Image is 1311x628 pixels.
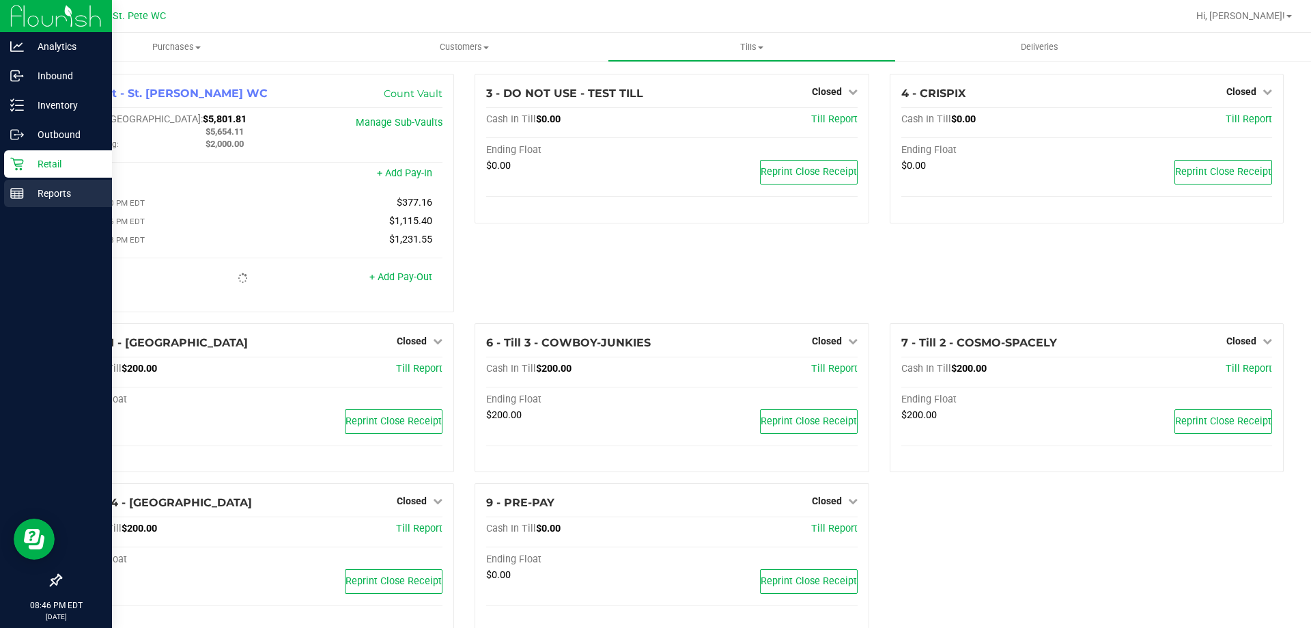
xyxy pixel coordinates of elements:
[369,271,432,283] a: + Add Pay-Out
[72,496,252,509] span: 8 - Till 4 - [GEOGRAPHIC_DATA]
[72,169,257,181] div: Pay-Ins
[10,40,24,53] inline-svg: Analytics
[812,336,842,346] span: Closed
[1002,41,1077,53] span: Deliveries
[397,495,427,506] span: Closed
[10,128,24,141] inline-svg: Outbound
[486,554,672,566] div: Ending Float
[14,519,55,560] iframe: Resource center
[24,97,106,113] p: Inventory
[346,415,442,427] span: Reprint Close Receipt
[122,363,157,374] span: $200.00
[24,156,106,172] p: Retail
[24,126,106,143] p: Outbound
[1174,160,1272,185] button: Reprint Close Receipt
[1174,409,1272,434] button: Reprint Close Receipt
[760,409,858,434] button: Reprint Close Receipt
[901,113,951,125] span: Cash In Till
[486,569,511,581] span: $0.00
[206,126,244,137] span: $5,654.11
[901,409,937,421] span: $200.00
[896,33,1183,62] a: Deliveries
[397,336,427,346] span: Closed
[345,569,442,594] button: Reprint Close Receipt
[486,160,511,172] span: $0.00
[33,41,320,53] span: Purchases
[608,33,895,62] a: Tills
[761,166,857,178] span: Reprint Close Receipt
[345,409,442,434] button: Reprint Close Receipt
[536,113,561,125] span: $0.00
[24,38,106,55] p: Analytics
[811,523,858,534] a: Till Report
[384,87,442,100] a: Count Vault
[206,139,244,149] span: $2,000.00
[536,363,572,374] span: $200.00
[72,273,257,285] div: Pay-Outs
[389,215,432,227] span: $1,115.40
[10,157,24,171] inline-svg: Retail
[389,234,432,245] span: $1,231.55
[536,523,561,534] span: $0.00
[72,336,248,349] span: 5 - Till 1 - [GEOGRAPHIC_DATA]
[901,336,1057,349] span: 7 - Till 2 - COSMO-SPACELY
[113,10,166,22] span: St. Pete WC
[760,160,858,185] button: Reprint Close Receipt
[1196,10,1285,21] span: Hi, [PERSON_NAME]!
[122,523,157,534] span: $200.00
[608,41,894,53] span: Tills
[951,113,976,125] span: $0.00
[486,144,672,156] div: Ending Float
[10,187,24,200] inline-svg: Reports
[811,113,858,125] a: Till Report
[346,575,442,587] span: Reprint Close Receipt
[812,86,842,97] span: Closed
[761,415,857,427] span: Reprint Close Receipt
[1226,363,1272,374] a: Till Report
[1175,166,1271,178] span: Reprint Close Receipt
[6,612,106,622] p: [DATE]
[377,167,432,179] a: + Add Pay-In
[1226,113,1272,125] a: Till Report
[24,185,106,202] p: Reports
[396,363,442,374] a: Till Report
[396,523,442,534] a: Till Report
[486,394,672,406] div: Ending Float
[901,394,1087,406] div: Ending Float
[203,113,246,125] span: $5,801.81
[760,569,858,594] button: Reprint Close Receipt
[33,33,320,62] a: Purchases
[951,363,987,374] span: $200.00
[486,523,536,534] span: Cash In Till
[901,144,1087,156] div: Ending Float
[24,68,106,84] p: Inbound
[901,87,965,100] span: 4 - CRISPIX
[72,394,257,406] div: Ending Float
[811,363,858,374] a: Till Report
[901,160,926,172] span: $0.00
[6,599,106,612] p: 08:46 PM EDT
[486,409,522,421] span: $200.00
[486,496,554,509] span: 9 - PRE-PAY
[1226,86,1256,97] span: Closed
[901,363,951,374] span: Cash In Till
[10,98,24,112] inline-svg: Inventory
[321,41,607,53] span: Customers
[72,113,203,125] span: Cash In [GEOGRAPHIC_DATA]:
[1226,336,1256,346] span: Closed
[72,87,268,100] span: 1 - Vault - St. [PERSON_NAME] WC
[486,363,536,374] span: Cash In Till
[397,197,432,208] span: $377.16
[1175,415,1271,427] span: Reprint Close Receipt
[761,575,857,587] span: Reprint Close Receipt
[320,33,608,62] a: Customers
[10,69,24,83] inline-svg: Inbound
[812,495,842,506] span: Closed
